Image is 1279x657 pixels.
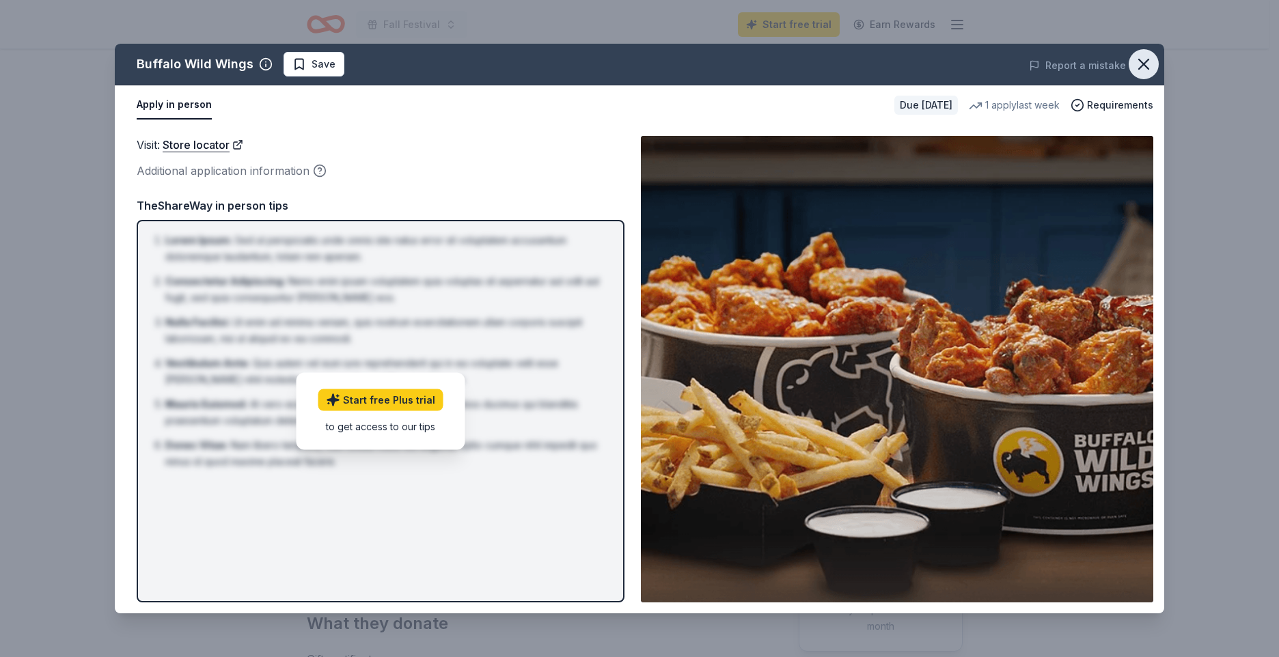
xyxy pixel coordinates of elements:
button: Report a mistake [1029,57,1126,74]
div: to get access to our tips [318,419,443,434]
span: Mauris Euismod : [165,398,247,410]
li: At vero eos et accusamus et iusto odio dignissimos ducimus qui blanditiis praesentium voluptatum ... [165,396,604,429]
div: Due [DATE] [894,96,958,115]
div: Visit : [137,136,624,154]
div: Additional application information [137,162,624,180]
li: Nemo enim ipsam voluptatem quia voluptas sit aspernatur aut odit aut fugit, sed quia consequuntur... [165,273,604,306]
span: Donec Vitae : [165,439,228,451]
button: Requirements [1071,97,1153,113]
div: 1 apply last week [969,97,1060,113]
a: Store locator [163,136,243,154]
span: Lorem Ipsum : [165,234,232,246]
span: Nulla Facilisi : [165,316,230,328]
button: Apply in person [137,91,212,120]
div: Buffalo Wild Wings [137,53,253,75]
li: Nam libero tempore, cum soluta nobis est eligendi optio cumque nihil impedit quo minus id quod ma... [165,437,604,470]
a: Start free Plus trial [318,389,443,411]
li: Sed ut perspiciatis unde omnis iste natus error sit voluptatem accusantium doloremque laudantium,... [165,232,604,265]
span: Save [312,56,335,72]
span: Vestibulum Ante : [165,357,250,369]
button: Save [284,52,344,76]
div: TheShareWay in person tips [137,197,624,214]
li: Quis autem vel eum iure reprehenderit qui in ea voluptate velit esse [PERSON_NAME] nihil molestia... [165,355,604,388]
img: Image for Buffalo Wild Wings [641,136,1153,602]
li: Ut enim ad minima veniam, quis nostrum exercitationem ullam corporis suscipit laboriosam, nisi ut... [165,314,604,347]
span: Consectetur Adipiscing : [165,275,286,287]
span: Requirements [1087,97,1153,113]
